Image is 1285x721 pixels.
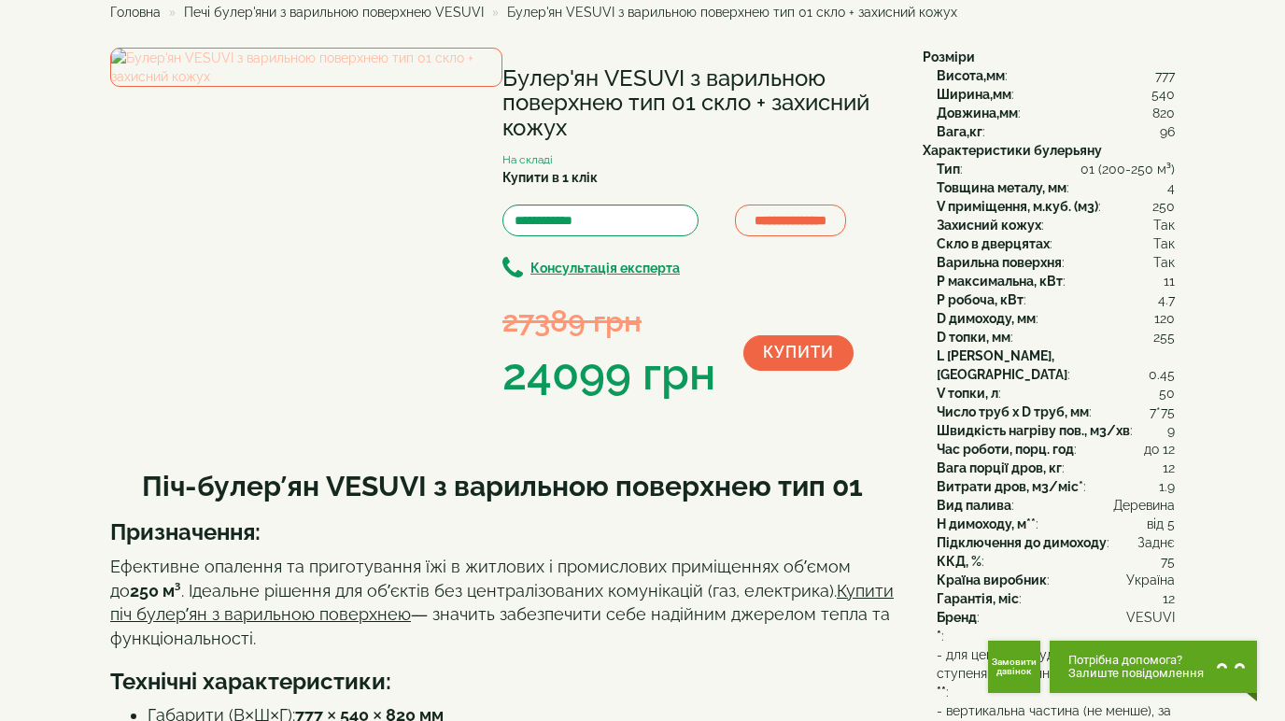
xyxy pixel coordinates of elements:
[1137,533,1175,552] span: Заднє
[937,515,1175,533] div: :
[142,470,863,502] b: Піч-булер’ян VESUVI з варильною поверхнею тип 01
[937,573,1047,587] b: Країна виробник
[937,608,1175,627] div: :
[937,124,982,139] b: Вага,кг
[1161,552,1175,571] span: 75
[937,290,1175,309] div: :
[1151,85,1175,104] span: 540
[937,197,1175,216] div: :
[937,253,1175,272] div: :
[937,66,1175,85] div: :
[937,477,1175,496] div: :
[937,104,1175,122] div: :
[937,199,1098,214] b: V приміщення, м.куб. (м3)
[1158,290,1175,309] span: 4.7
[1152,197,1175,216] span: 250
[1147,515,1175,533] span: від 5
[937,106,1018,120] b: Довжина,мм
[502,300,715,342] div: 27389 грн
[110,48,502,87] img: Булер'ян VESUVI з варильною поверхнею тип 01 скло + захисний кожух
[1167,421,1175,440] span: 9
[937,85,1175,104] div: :
[937,645,1175,683] span: - для цегляних будівель, середнього ступеня утеплення
[110,518,261,545] b: Призначення:
[937,162,960,177] b: Тип
[937,384,1175,403] div: :
[937,234,1175,253] div: :
[937,292,1024,307] b: P робоча, кВт
[110,5,161,20] a: Головна
[130,581,181,601] b: 250 м³
[937,346,1175,384] div: :
[1126,608,1175,627] span: VESUVI
[937,255,1062,270] b: Варильна поверхня
[1153,216,1175,234] span: Так
[743,335,854,371] button: Купити
[988,641,1040,693] button: Get Call button
[1159,477,1175,496] span: 1.9
[1068,654,1204,667] span: Потрібна допомога?
[937,160,1175,178] div: :
[502,153,553,166] small: На складі
[1080,160,1175,178] span: 01 (200-250 м³)
[937,328,1175,346] div: :
[1149,365,1175,384] span: 0.45
[937,216,1175,234] div: :
[937,180,1066,195] b: Товщина металу, мм
[937,272,1175,290] div: :
[937,440,1175,459] div: :
[1160,122,1175,141] span: 96
[1126,571,1175,589] span: Україна
[502,168,598,187] label: Купити в 1 клік
[937,627,1175,645] div: :
[110,555,895,651] p: Ефективне опалення та приготування їжі в житлових і промислових приміщеннях об’ємом до . Ідеальне...
[937,535,1107,550] b: Підключення до димоходу
[923,49,975,64] b: Розміри
[937,274,1063,289] b: P максимальна, кВт
[1155,66,1175,85] span: 777
[937,533,1175,552] div: :
[937,442,1074,457] b: Час роботи, порц. год
[1163,459,1175,477] span: 12
[937,645,1175,701] div: :
[937,236,1050,251] b: Скло в дверцятах
[502,343,715,406] div: 24099 грн
[937,423,1130,438] b: Швидкість нагріву пов., м3/хв
[1159,384,1175,403] span: 50
[1164,272,1175,290] span: 11
[1050,641,1257,693] button: Chat button
[937,496,1175,515] div: :
[1068,667,1204,680] span: Залиште повідомлення
[1154,309,1175,328] span: 120
[110,668,391,695] b: Технічні характеристики:
[937,87,1011,102] b: Ширина,мм
[937,311,1036,326] b: D димоходу, мм
[937,386,998,401] b: V топки, л
[937,610,977,625] b: Бренд
[937,554,981,569] b: ККД, %
[937,479,1083,494] b: Витрати дров, м3/міс*
[937,218,1041,233] b: Захисний кожух
[1113,496,1175,515] span: Деревина
[937,460,1062,475] b: Вага порції дров, кг
[937,571,1175,589] div: :
[1152,104,1175,122] span: 820
[992,657,1037,676] span: Замовити дзвінок
[937,459,1175,477] div: :
[937,498,1011,513] b: Вид палива
[923,143,1102,158] b: Характеристики булерьяну
[937,68,1005,83] b: Висота,мм
[937,516,1036,531] b: H димоходу, м**
[1144,440,1175,459] span: до 12
[937,552,1175,571] div: :
[937,404,1089,419] b: Число труб x D труб, мм
[1153,328,1175,346] span: 255
[937,403,1175,421] div: :
[507,5,957,20] span: Булер'ян VESUVI з варильною поверхнею тип 01 скло + захисний кожух
[937,421,1175,440] div: :
[937,122,1175,141] div: :
[184,5,484,20] a: Печі булер'яни з варильною поверхнею VESUVI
